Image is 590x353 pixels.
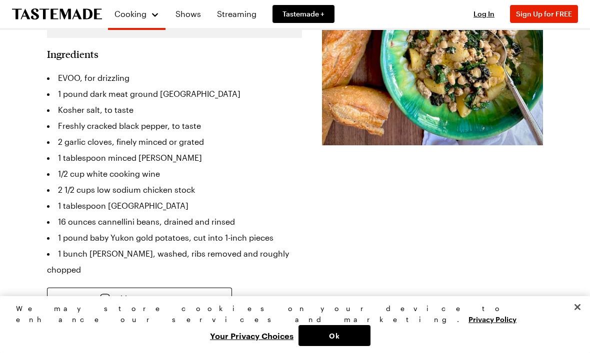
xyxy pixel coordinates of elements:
a: Tastemade + [272,5,334,23]
li: 1/2 cup white cooking wine [47,166,302,182]
a: More information about your privacy, opens in a new tab [468,314,516,324]
div: We may store cookies on your device to enhance our services and marketing. [16,303,565,325]
span: Add to Grocery List [113,294,178,304]
li: 1 tablespoon [GEOGRAPHIC_DATA] [47,198,302,214]
button: Sign Up for FREE [510,5,578,23]
button: Your Privacy Choices [205,325,298,346]
li: 1 pound dark meat ground [GEOGRAPHIC_DATA] [47,86,302,102]
h2: Ingredients [47,48,98,60]
button: Cooking [114,4,159,24]
li: 1 pound baby Yukon gold potatoes, cut into 1-inch pieces [47,230,302,246]
button: Log In [464,9,504,19]
button: Close [566,296,588,318]
li: 1 tablespoon minced [PERSON_NAME] [47,150,302,166]
li: EVOO, for drizzling [47,70,302,86]
span: Sign Up for FREE [516,9,572,18]
button: Add to Grocery List [47,288,232,310]
li: 2 garlic cloves, finely minced or grated [47,134,302,150]
li: 2 1/2 cups low sodium chicken stock [47,182,302,198]
a: To Tastemade Home Page [12,8,102,20]
button: Ok [298,325,370,346]
li: Kosher salt, to taste [47,102,302,118]
div: Privacy [16,303,565,346]
span: Log In [473,9,494,18]
span: Cooking [114,9,146,18]
li: Freshly cracked black pepper, to taste [47,118,302,134]
li: 1 bunch [PERSON_NAME], washed, ribs removed and roughly chopped [47,246,302,278]
span: Tastemade + [282,9,324,19]
li: 16 ounces cannellini beans, drained and rinsed [47,214,302,230]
